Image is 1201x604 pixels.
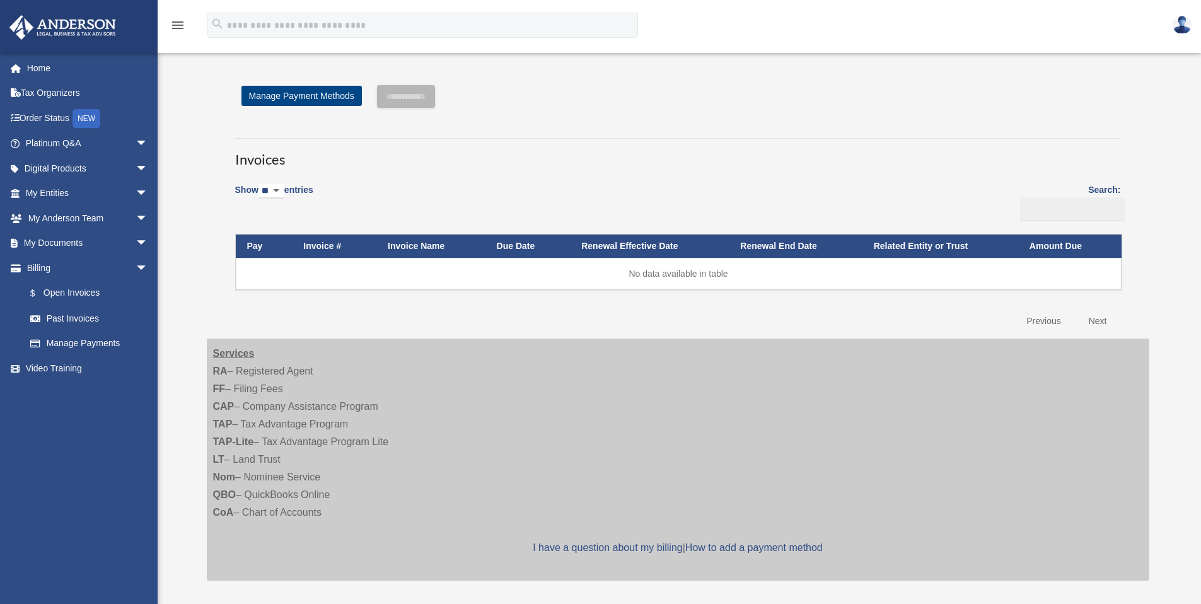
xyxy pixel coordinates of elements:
[213,383,226,394] strong: FF
[213,436,254,447] strong: TAP-Lite
[1079,308,1117,334] a: Next
[170,22,185,33] a: menu
[9,231,167,256] a: My Documentsarrow_drop_down
[9,105,167,131] a: Order StatusNEW
[485,235,571,258] th: Due Date: activate to sort column ascending
[136,131,161,157] span: arrow_drop_down
[862,235,1018,258] th: Related Entity or Trust: activate to sort column ascending
[213,454,224,465] strong: LT
[1017,308,1070,334] a: Previous
[9,131,167,156] a: Platinum Q&Aarrow_drop_down
[1018,235,1122,258] th: Amount Due: activate to sort column ascending
[1016,182,1121,221] label: Search:
[9,181,167,206] a: My Entitiesarrow_drop_down
[211,17,224,31] i: search
[9,206,167,231] a: My Anderson Teamarrow_drop_down
[236,235,293,258] th: Pay: activate to sort column descending
[236,258,1122,289] td: No data available in table
[6,15,120,40] img: Anderson Advisors Platinum Portal
[258,184,284,199] select: Showentries
[213,507,234,518] strong: CoA
[170,18,185,33] i: menu
[136,231,161,257] span: arrow_drop_down
[685,542,823,553] a: How to add a payment method
[1020,197,1125,221] input: Search:
[9,356,167,381] a: Video Training
[213,348,255,359] strong: Services
[136,181,161,207] span: arrow_drop_down
[9,156,167,181] a: Digital Productsarrow_drop_down
[9,255,161,281] a: Billingarrow_drop_down
[235,138,1121,170] h3: Invoices
[213,539,1143,557] p: |
[18,306,161,331] a: Past Invoices
[9,81,167,106] a: Tax Organizers
[18,331,161,356] a: Manage Payments
[235,182,313,211] label: Show entries
[729,235,862,258] th: Renewal End Date: activate to sort column ascending
[136,156,161,182] span: arrow_drop_down
[241,86,362,106] a: Manage Payment Methods
[136,255,161,281] span: arrow_drop_down
[73,109,100,128] div: NEW
[9,55,167,81] a: Home
[213,419,233,429] strong: TAP
[533,542,682,553] a: I have a question about my billing
[570,235,729,258] th: Renewal Effective Date: activate to sort column ascending
[213,366,228,376] strong: RA
[376,235,485,258] th: Invoice Name: activate to sort column ascending
[213,489,236,500] strong: QBO
[136,206,161,231] span: arrow_drop_down
[18,281,154,306] a: $Open Invoices
[213,472,236,482] strong: Nom
[213,401,235,412] strong: CAP
[37,286,44,301] span: $
[207,339,1149,581] div: – Registered Agent – Filing Fees – Company Assistance Program – Tax Advantage Program – Tax Advan...
[1173,16,1192,34] img: User Pic
[292,235,376,258] th: Invoice #: activate to sort column ascending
